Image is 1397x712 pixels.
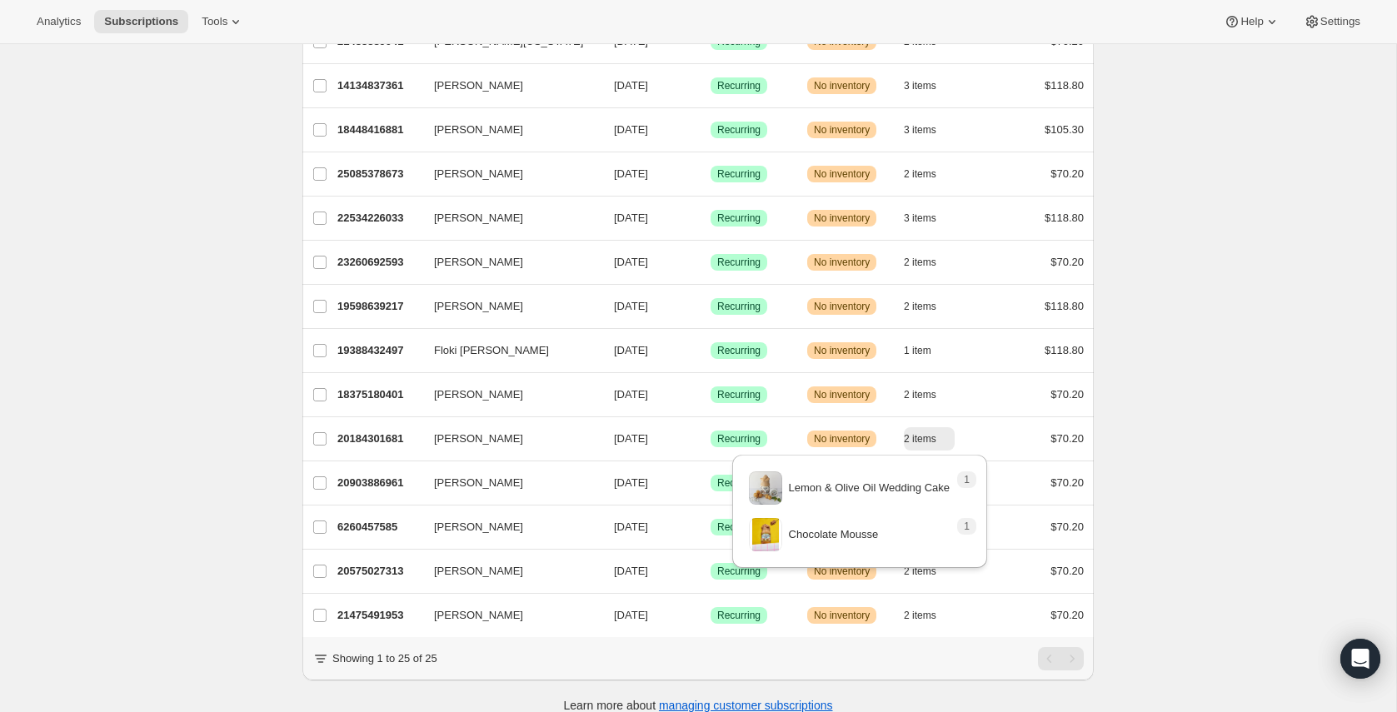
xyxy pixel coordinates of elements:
[717,388,761,401] span: Recurring
[434,475,523,491] span: [PERSON_NAME]
[424,249,591,276] button: [PERSON_NAME]
[337,342,421,359] p: 19388432497
[614,565,648,577] span: [DATE]
[337,515,1084,539] div: 6260457585[PERSON_NAME][DATE]SuccessRecurringWarningNo inventory1 item$70.20
[1050,432,1084,445] span: $70.20
[1214,10,1290,33] button: Help
[614,167,648,180] span: [DATE]
[424,602,591,629] button: [PERSON_NAME]
[904,344,931,357] span: 1 item
[814,609,870,622] span: No inventory
[37,15,81,28] span: Analytics
[337,162,1084,186] div: 25085378673[PERSON_NAME][DATE]SuccessRecurringWarningNo inventory2 items$70.20
[424,293,591,320] button: [PERSON_NAME]
[337,560,1084,583] div: 20575027313[PERSON_NAME][DATE]SuccessRecurringWarningNo inventory2 items$70.20
[717,256,761,269] span: Recurring
[1045,79,1084,92] span: $118.80
[904,604,955,627] button: 2 items
[337,386,421,403] p: 18375180401
[337,295,1084,318] div: 19598639217[PERSON_NAME][DATE]SuccessRecurringWarningNo inventory2 items$118.80
[614,344,648,356] span: [DATE]
[434,386,523,403] span: [PERSON_NAME]
[904,118,955,142] button: 3 items
[104,15,178,28] span: Subscriptions
[614,476,648,489] span: [DATE]
[337,254,421,271] p: 23260692593
[1050,609,1084,621] span: $70.20
[614,79,648,92] span: [DATE]
[337,519,421,535] p: 6260457585
[614,123,648,136] span: [DATE]
[904,388,936,401] span: 2 items
[904,339,950,362] button: 1 item
[94,10,188,33] button: Subscriptions
[717,167,761,181] span: Recurring
[337,471,1084,495] div: 20903886961[PERSON_NAME][DATE]SuccessRecurringWarningNo inventory2 items$70.20
[614,609,648,621] span: [DATE]
[904,212,936,225] span: 3 items
[717,476,761,490] span: Recurring
[1340,639,1380,679] div: Open Intercom Messenger
[659,699,833,712] a: managing customer subscriptions
[337,427,1084,451] div: 20184301681[PERSON_NAME][DATE]SuccessRecurringWarningNo inventory2 items$70.20
[904,295,955,318] button: 2 items
[434,77,523,94] span: [PERSON_NAME]
[337,210,421,227] p: 22534226033
[434,254,523,271] span: [PERSON_NAME]
[749,471,782,504] img: variant image
[1050,388,1084,401] span: $70.20
[1294,10,1370,33] button: Settings
[1050,565,1084,577] span: $70.20
[814,300,870,313] span: No inventory
[434,563,523,580] span: [PERSON_NAME]
[424,558,591,585] button: [PERSON_NAME]
[814,256,870,269] span: No inventory
[904,432,936,446] span: 2 items
[1320,15,1360,28] span: Settings
[1045,212,1084,224] span: $118.80
[1038,647,1084,670] nav: Pagination
[337,166,421,182] p: 25085378673
[814,344,870,357] span: No inventory
[434,607,523,624] span: [PERSON_NAME]
[717,432,761,446] span: Recurring
[1050,520,1084,533] span: $70.20
[192,10,254,33] button: Tools
[1045,123,1084,136] span: $105.30
[904,251,955,274] button: 2 items
[1050,167,1084,180] span: $70.20
[1045,300,1084,312] span: $118.80
[424,470,591,496] button: [PERSON_NAME]
[964,473,970,486] span: 1
[717,609,761,622] span: Recurring
[789,526,879,543] p: Chocolate Mousse
[337,339,1084,362] div: 19388432497Floki [PERSON_NAME][DATE]SuccessRecurringWarningNo inventory1 item$118.80
[904,300,936,313] span: 2 items
[717,344,761,357] span: Recurring
[614,432,648,445] span: [DATE]
[717,123,761,137] span: Recurring
[337,298,421,315] p: 19598639217
[904,74,955,97] button: 3 items
[1240,15,1263,28] span: Help
[904,167,936,181] span: 2 items
[614,300,648,312] span: [DATE]
[717,300,761,313] span: Recurring
[717,212,761,225] span: Recurring
[904,162,955,186] button: 2 items
[1050,476,1084,489] span: $70.20
[904,79,936,92] span: 3 items
[1045,344,1084,356] span: $118.80
[434,210,523,227] span: [PERSON_NAME]
[717,520,761,534] span: Recurring
[337,77,421,94] p: 14134837361
[717,79,761,92] span: Recurring
[1050,256,1084,268] span: $70.20
[814,388,870,401] span: No inventory
[424,117,591,143] button: [PERSON_NAME]
[614,256,648,268] span: [DATE]
[814,212,870,225] span: No inventory
[337,207,1084,230] div: 22534226033[PERSON_NAME][DATE]SuccessRecurringWarningNo inventory3 items$118.80
[337,431,421,447] p: 20184301681
[424,426,591,452] button: [PERSON_NAME]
